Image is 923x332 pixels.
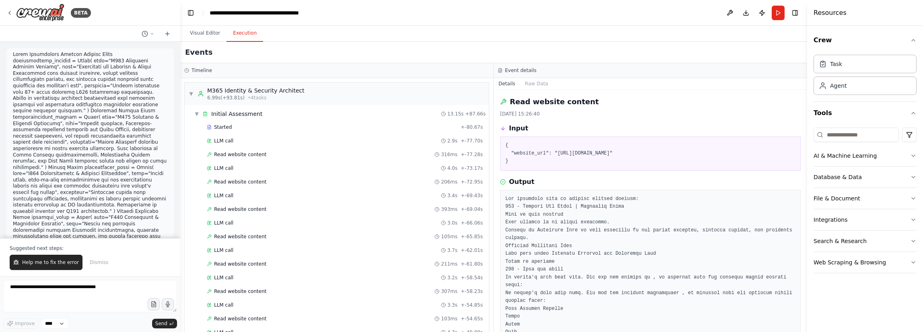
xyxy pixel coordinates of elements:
span: + -62.01s [461,247,483,254]
button: Visual Editor [183,25,227,42]
button: AI & Machine Learning [814,145,917,166]
button: Tools [814,102,917,124]
span: + 87.66s [465,111,486,117]
span: Read website content [214,288,266,295]
button: Crew [814,29,917,52]
div: Web Scraping & Browsing [814,258,886,266]
span: Improve [15,320,35,327]
div: Integrations [814,216,847,224]
span: + -73.17s [461,165,483,171]
div: Agent [830,82,847,90]
span: Read website content [214,179,266,185]
button: Database & Data [814,167,917,188]
span: 316ms [441,151,457,158]
span: Help me to fix the error [22,259,79,266]
button: Click to speak your automation idea [162,298,174,310]
span: Read website content [214,233,266,240]
span: + -54.65s [461,316,483,322]
span: + -80.67s [461,124,483,130]
span: Dismiss [90,259,108,266]
nav: breadcrumb [210,9,299,17]
h2: Read website content [510,96,599,107]
button: Details [494,78,520,89]
button: Improve [3,318,38,329]
span: Read website content [214,316,266,322]
button: Upload files [148,298,160,310]
button: File & Document [814,188,917,209]
div: Database & Data [814,173,862,181]
span: 211ms [441,261,457,267]
span: + -69.43s [461,192,483,199]
span: LLM call [214,274,233,281]
span: LLM call [214,138,233,144]
span: + -72.95s [461,179,483,185]
button: Integrations [814,209,917,230]
div: M365 Identity & Security Architect [207,87,304,95]
span: 3.4s [447,192,457,199]
span: 393ms [441,206,457,212]
button: Raw Data [520,78,553,89]
span: 4.0s [447,165,457,171]
div: File & Document [814,194,860,202]
span: Send [155,320,167,327]
span: LLM call [214,220,233,226]
div: Initial Assessment [211,110,262,118]
span: Read website content [214,206,266,212]
span: 3.0s [447,220,457,226]
li: Lorem Ipsumdolors Ametcon Adipisc Elits doeiusmodtemp_incidid = Utlab( etdo="M983 Aliquaeni Admin... [13,52,167,315]
span: ▼ [189,91,194,97]
span: + -77.28s [461,151,483,158]
h3: Output [509,177,534,187]
button: Search & Research [814,231,917,252]
span: 13.15s [447,111,464,117]
span: 6.99s (+93.81s) [207,95,245,101]
div: Search & Research [814,237,867,245]
span: ▼ [194,111,199,117]
pre: { "website_url": "[URL][DOMAIN_NAME]" } [505,142,795,165]
img: Logo [16,4,64,22]
h2: Events [185,47,212,58]
span: Read website content [214,261,266,267]
span: LLM call [214,302,233,308]
span: 103ms [441,316,457,322]
button: Switch to previous chat [138,29,158,39]
span: 307ms [441,288,457,295]
span: Started [214,124,232,130]
span: LLM call [214,247,233,254]
span: + -61.80s [461,261,483,267]
div: BETA [71,8,91,18]
span: LLM call [214,192,233,199]
span: + -77.70s [461,138,483,144]
span: LLM call [214,165,233,171]
span: 206ms [441,179,457,185]
button: Help me to fix the error [10,255,82,270]
span: + -66.06s [461,220,483,226]
button: Execution [227,25,263,42]
span: 3.2s [447,274,457,281]
div: Task [830,60,842,68]
h4: Resources [814,8,847,18]
div: AI & Machine Learning [814,152,877,160]
h3: Event details [505,67,536,74]
span: Read website content [214,151,266,158]
p: Suggested next steps: [10,245,171,252]
span: • 4 task s [248,95,266,101]
span: + -58.23s [461,288,483,295]
button: Hide left sidebar [185,7,196,19]
h3: Timeline [192,67,212,74]
h3: Input [509,124,528,133]
span: 3.3s [447,302,457,308]
span: + -69.04s [461,206,483,212]
button: Web Scraping & Browsing [814,252,917,273]
span: 3.7s [447,247,457,254]
span: + -54.85s [461,302,483,308]
button: Send [152,319,177,328]
span: + -58.54s [461,274,483,281]
button: Start a new chat [161,29,174,39]
button: Hide right sidebar [789,7,801,19]
div: Crew [814,52,917,101]
span: 105ms [441,233,457,240]
span: 2.9s [447,138,457,144]
div: [DATE] 15:26:40 [500,111,801,117]
div: Tools [814,124,917,280]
